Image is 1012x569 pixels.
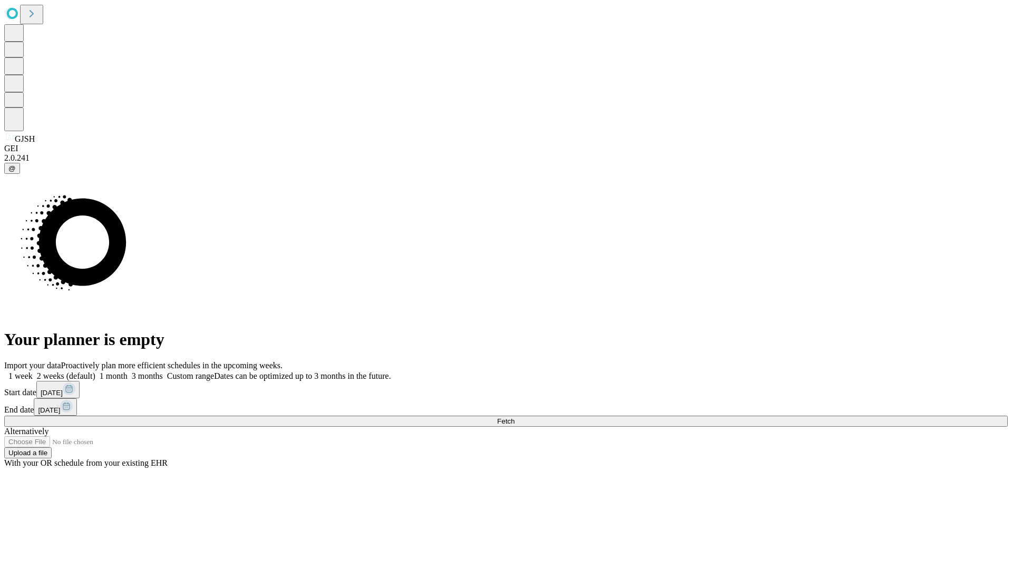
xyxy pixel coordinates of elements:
span: Import your data [4,361,61,370]
span: With your OR schedule from your existing EHR [4,458,168,467]
span: 2 weeks (default) [37,371,95,380]
button: [DATE] [34,398,77,416]
span: Fetch [497,417,514,425]
span: Proactively plan more efficient schedules in the upcoming weeks. [61,361,283,370]
span: Custom range [167,371,214,380]
button: [DATE] [36,381,80,398]
span: GJSH [15,134,35,143]
div: End date [4,398,1008,416]
div: Start date [4,381,1008,398]
button: Fetch [4,416,1008,427]
span: Dates can be optimized up to 3 months in the future. [214,371,391,380]
div: GEI [4,144,1008,153]
span: 3 months [132,371,163,380]
button: Upload a file [4,447,52,458]
span: [DATE] [38,406,60,414]
button: @ [4,163,20,174]
div: 2.0.241 [4,153,1008,163]
h1: Your planner is empty [4,330,1008,349]
span: 1 week [8,371,33,380]
span: 1 month [100,371,128,380]
span: [DATE] [41,389,63,397]
span: Alternatively [4,427,48,436]
span: @ [8,164,16,172]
